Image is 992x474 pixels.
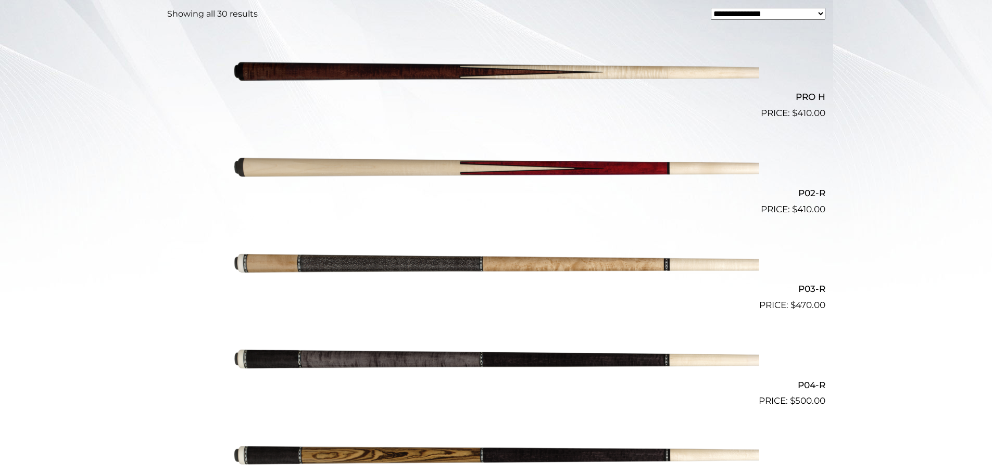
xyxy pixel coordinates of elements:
[233,29,759,116] img: PRO H
[167,279,825,299] h2: P03-R
[167,316,825,408] a: P04-R $500.00
[167,221,825,312] a: P03-R $470.00
[790,395,795,406] span: $
[167,375,825,394] h2: P04-R
[792,204,797,214] span: $
[790,300,796,310] span: $
[233,124,759,212] img: P02-R
[167,8,258,20] p: Showing all 30 results
[790,395,825,406] bdi: 500.00
[711,8,825,20] select: Shop order
[167,124,825,216] a: P02-R $410.00
[792,108,825,118] bdi: 410.00
[167,183,825,202] h2: P02-R
[167,87,825,107] h2: PRO H
[792,108,797,118] span: $
[790,300,825,310] bdi: 470.00
[167,29,825,120] a: PRO H $410.00
[792,204,825,214] bdi: 410.00
[233,221,759,308] img: P03-R
[233,316,759,404] img: P04-R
